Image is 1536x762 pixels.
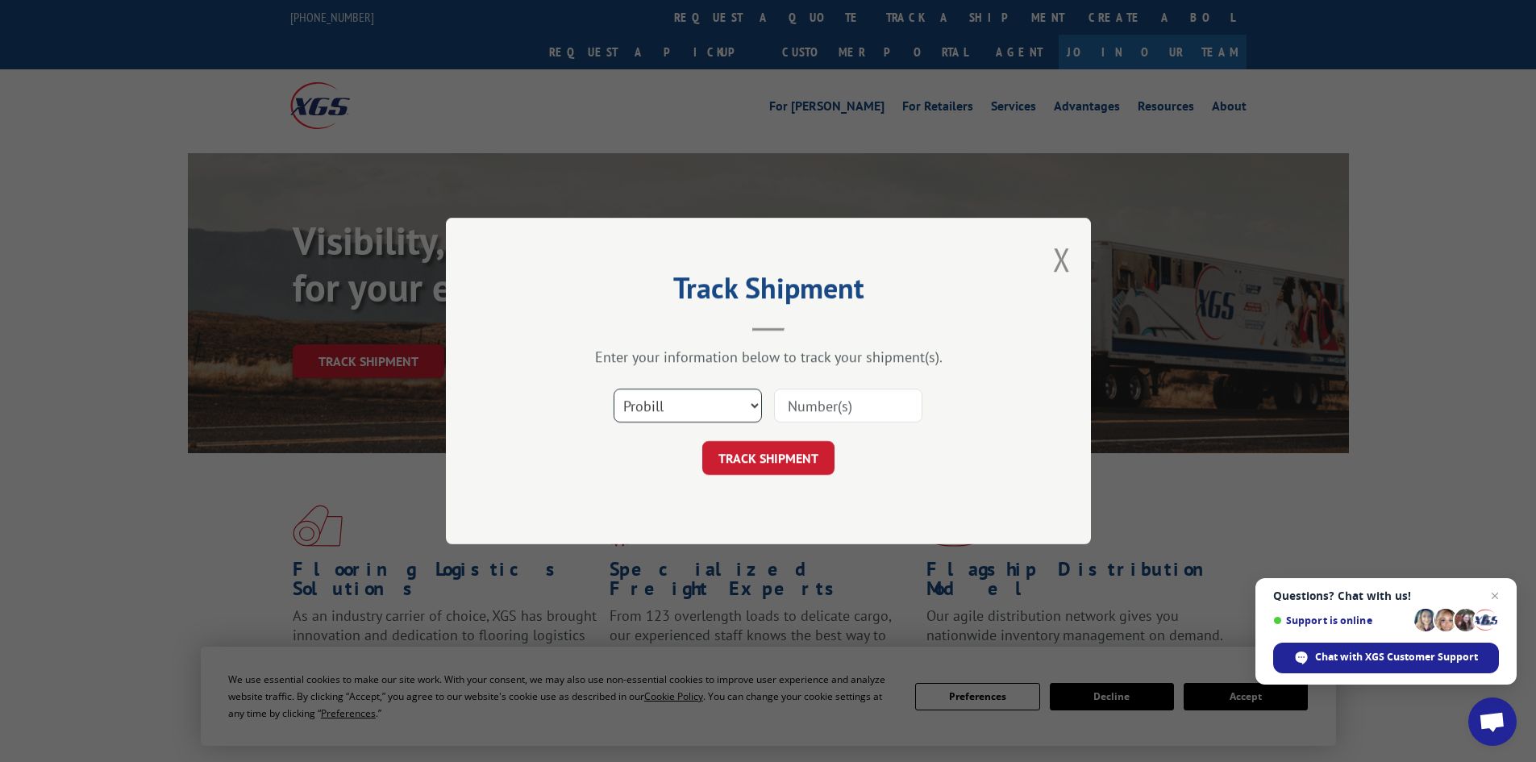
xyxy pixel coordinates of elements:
[774,389,922,423] input: Number(s)
[1273,589,1499,602] span: Questions? Chat with us!
[527,277,1010,307] h2: Track Shipment
[702,441,835,475] button: TRACK SHIPMENT
[1315,650,1478,664] span: Chat with XGS Customer Support
[527,348,1010,366] div: Enter your information below to track your shipment(s).
[1053,238,1071,281] button: Close modal
[1273,614,1409,627] span: Support is online
[1273,643,1499,673] span: Chat with XGS Customer Support
[1468,697,1517,746] a: Open chat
